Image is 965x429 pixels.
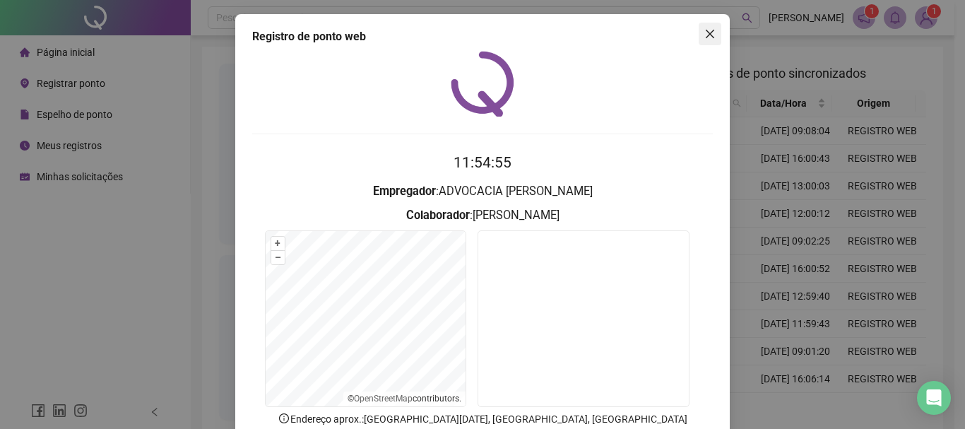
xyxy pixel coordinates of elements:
[252,206,713,225] h3: : [PERSON_NAME]
[699,23,721,45] button: Close
[252,411,713,427] p: Endereço aprox. : [GEOGRAPHIC_DATA][DATE], [GEOGRAPHIC_DATA], [GEOGRAPHIC_DATA]
[454,154,511,171] time: 11:54:55
[917,381,951,415] div: Open Intercom Messenger
[252,28,713,45] div: Registro de ponto web
[354,394,413,404] a: OpenStreetMap
[373,184,436,198] strong: Empregador
[278,412,290,425] span: info-circle
[451,51,514,117] img: QRPoint
[252,182,713,201] h3: : ADVOCACIA [PERSON_NAME]
[704,28,716,40] span: close
[271,251,285,264] button: –
[406,208,470,222] strong: Colaborador
[348,394,461,404] li: © contributors.
[271,237,285,250] button: +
